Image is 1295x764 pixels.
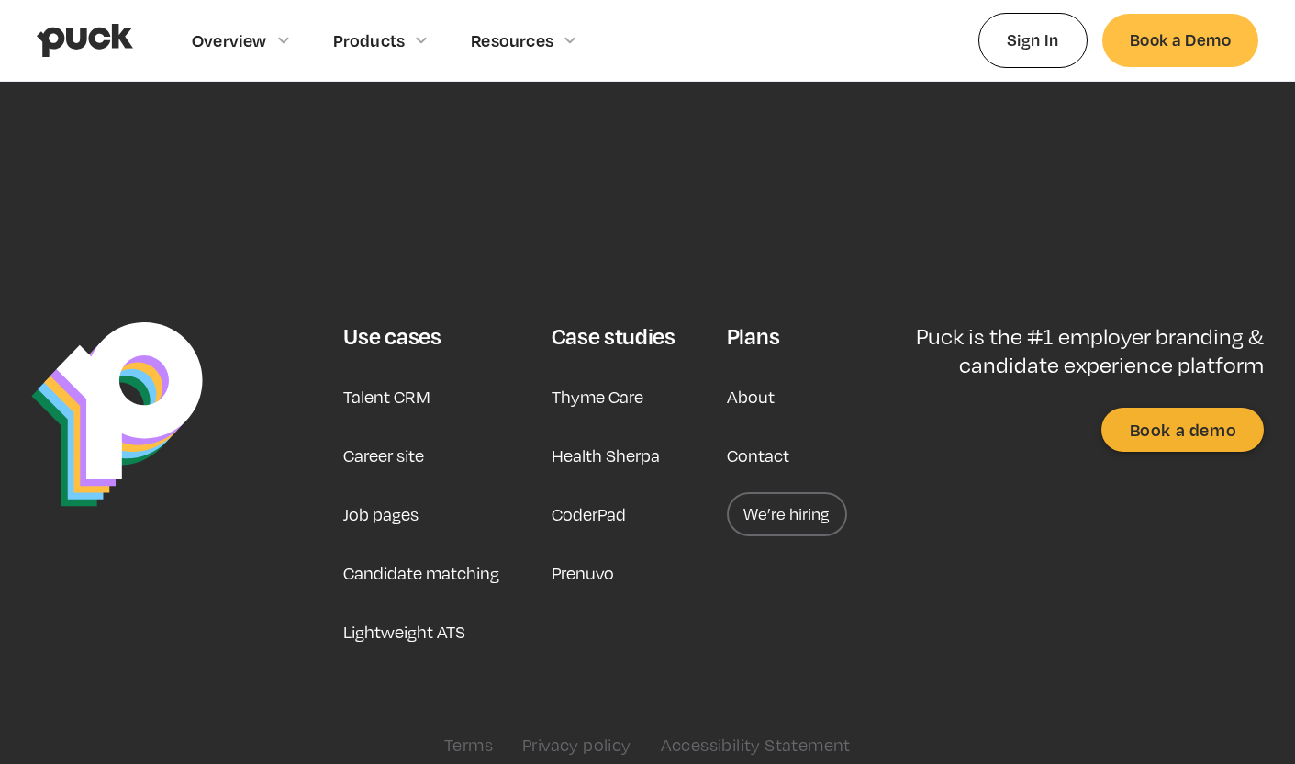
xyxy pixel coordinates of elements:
[1102,14,1258,66] a: Book a Demo
[31,322,203,507] img: Puck Logo
[333,30,406,51] div: Products
[343,610,465,654] a: Lightweight ATS
[522,735,631,755] a: Privacy policy
[552,551,614,595] a: Prenuvo
[661,735,851,755] a: Accessibility Statement
[343,375,430,419] a: Talent CRM
[727,375,775,419] a: About
[727,322,779,350] div: Plans
[343,433,424,477] a: Career site
[343,322,441,350] div: Use cases
[552,492,626,536] a: CoderPad
[343,492,419,536] a: Job pages
[471,30,553,51] div: Resources
[552,433,660,477] a: Health Sherpa
[444,735,493,755] a: Terms
[343,551,499,595] a: Candidate matching
[727,492,847,536] a: We’re hiring
[727,433,789,477] a: Contact
[978,13,1088,67] a: Sign In
[865,322,1265,378] p: Puck is the #1 employer branding & candidate experience platform
[192,30,267,51] div: Overview
[552,375,643,419] a: Thyme Care
[1101,408,1264,452] a: Book a demo
[552,322,675,350] div: Case studies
